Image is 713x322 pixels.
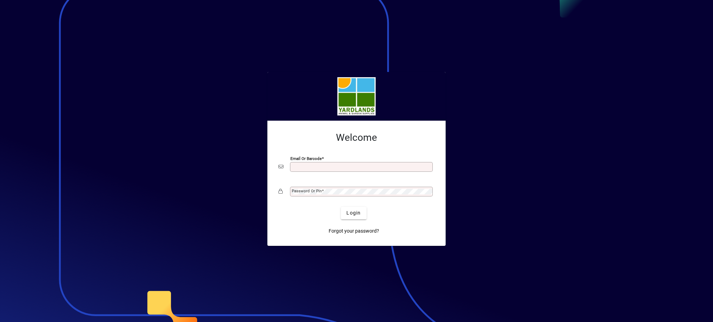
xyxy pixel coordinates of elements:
[326,225,382,238] a: Forgot your password?
[290,156,322,161] mat-label: Email or Barcode
[292,188,322,193] mat-label: Password or Pin
[329,227,379,235] span: Forgot your password?
[279,132,434,144] h2: Welcome
[341,207,366,219] button: Login
[346,209,361,217] span: Login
